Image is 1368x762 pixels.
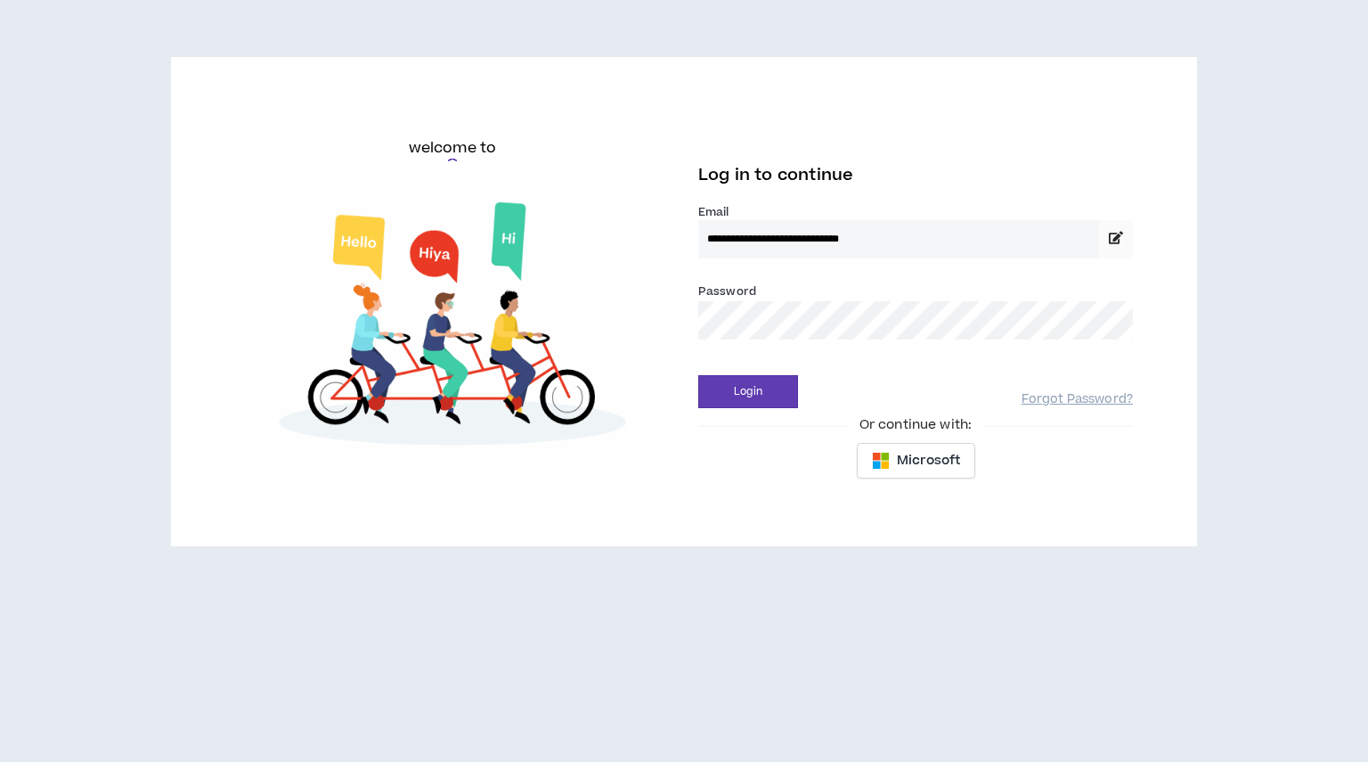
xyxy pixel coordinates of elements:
[698,283,756,299] label: Password
[897,451,960,471] span: Microsoft
[235,189,670,465] img: Welcome to Wripple
[698,375,798,408] button: Login
[847,415,984,435] span: Or continue with:
[698,164,853,186] span: Log in to continue
[409,137,497,159] h6: welcome to
[857,443,975,479] button: Microsoft
[698,204,1133,220] label: Email
[1022,391,1133,408] a: Forgot Password?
